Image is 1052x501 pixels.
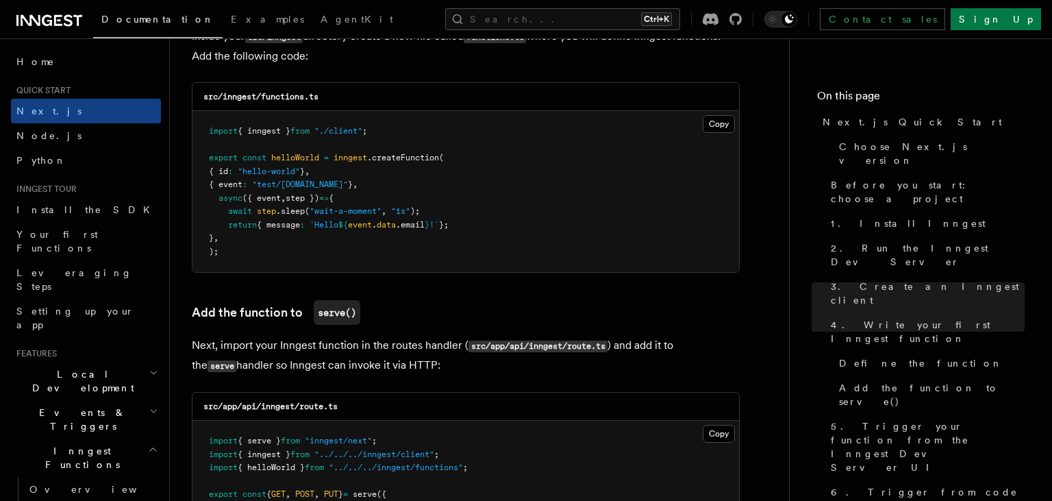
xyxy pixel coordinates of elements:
span: event [348,220,372,230]
span: => [319,193,329,203]
a: Choose Next.js version [834,134,1025,173]
span: } [300,167,305,176]
a: Sign Up [951,8,1041,30]
button: Search...Ctrl+K [445,8,680,30]
button: Copy [703,425,735,443]
span: "test/[DOMAIN_NAME]" [252,180,348,189]
span: 3. Create an Inngest client [831,280,1025,307]
span: 6. Trigger from code [831,485,1018,499]
span: Leveraging Steps [16,267,132,292]
span: PUT [324,489,338,499]
span: , [286,489,290,499]
span: { serve } [238,436,281,445]
span: .createFunction [367,153,439,162]
code: src/inngest/functions.ts [203,92,318,101]
span: !` [429,220,439,230]
a: Python [11,148,161,173]
a: AgentKit [312,4,401,37]
span: , [381,206,386,216]
span: export [209,153,238,162]
a: 2. Run the Inngest Dev Server [825,236,1025,274]
span: . [372,220,377,230]
a: Next.js Quick Start [817,110,1025,134]
span: ( [439,153,444,162]
button: Inngest Functions [11,439,161,477]
span: .email [396,220,425,230]
span: data [377,220,396,230]
a: 3. Create an Inngest client [825,274,1025,313]
span: ); [410,206,420,216]
span: { [266,489,271,499]
a: Your first Functions [11,222,161,260]
a: 5. Trigger your function from the Inngest Dev Server UI [825,414,1025,480]
span: "inngest/next" [305,436,372,445]
span: from [281,436,300,445]
span: `Hello [310,220,338,230]
span: Python [16,155,66,166]
a: Home [11,49,161,74]
a: Leveraging Steps [11,260,161,299]
span: Events & Triggers [11,406,149,433]
span: helloWorld [271,153,319,162]
span: Quick start [11,85,71,96]
span: } [338,489,343,499]
span: Choose Next.js version [839,140,1025,167]
a: 4. Write your first Inngest function [825,313,1025,351]
span: }; [439,220,449,230]
span: AgentKit [321,14,393,25]
span: { message [257,220,300,230]
span: inngest [334,153,367,162]
span: from [290,126,310,136]
span: "./client" [314,126,362,136]
a: Contact sales [820,8,945,30]
span: "1s" [391,206,410,216]
span: "hello-world" [238,167,300,176]
span: import [209,463,238,472]
span: "wait-a-moment" [310,206,381,216]
code: serve [208,361,236,372]
span: , [214,233,218,243]
span: const [242,153,266,162]
span: step [257,206,276,216]
span: ${ [338,220,348,230]
span: const [242,489,266,499]
span: } [348,180,353,189]
span: from [305,463,324,472]
span: "../../../inngest/functions" [329,463,463,472]
span: Next.js Quick Start [823,115,1002,129]
span: ; [372,436,377,445]
span: : [300,220,305,230]
span: ; [362,126,367,136]
button: Local Development [11,362,161,400]
span: 1. Install Inngest [831,217,986,230]
h4: On this page [817,88,1025,110]
span: Local Development [11,367,149,395]
span: from [290,450,310,459]
a: Node.js [11,123,161,148]
a: Install the SDK [11,197,161,222]
span: : [228,167,233,176]
a: 1. Install Inngest [825,211,1025,236]
span: , [353,180,358,189]
code: src/app/api/inngest/route.ts [203,402,338,411]
span: { helloWorld } [238,463,305,472]
span: .sleep [276,206,305,216]
span: Documentation [101,14,214,25]
a: Define the function [834,351,1025,376]
span: export [209,489,238,499]
span: await [228,206,252,216]
span: return [228,220,257,230]
a: Setting up your app [11,299,161,337]
span: async [218,193,242,203]
span: { inngest } [238,126,290,136]
code: serve() [314,300,360,325]
button: Events & Triggers [11,400,161,439]
span: 5. Trigger your function from the Inngest Dev Server UI [831,419,1025,474]
span: Home [16,55,55,69]
button: Toggle dark mode [764,11,797,27]
span: Inngest Functions [11,444,148,472]
span: serve [353,489,377,499]
button: Copy [703,115,735,133]
span: Install the SDK [16,204,158,215]
span: Your first Functions [16,229,98,254]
